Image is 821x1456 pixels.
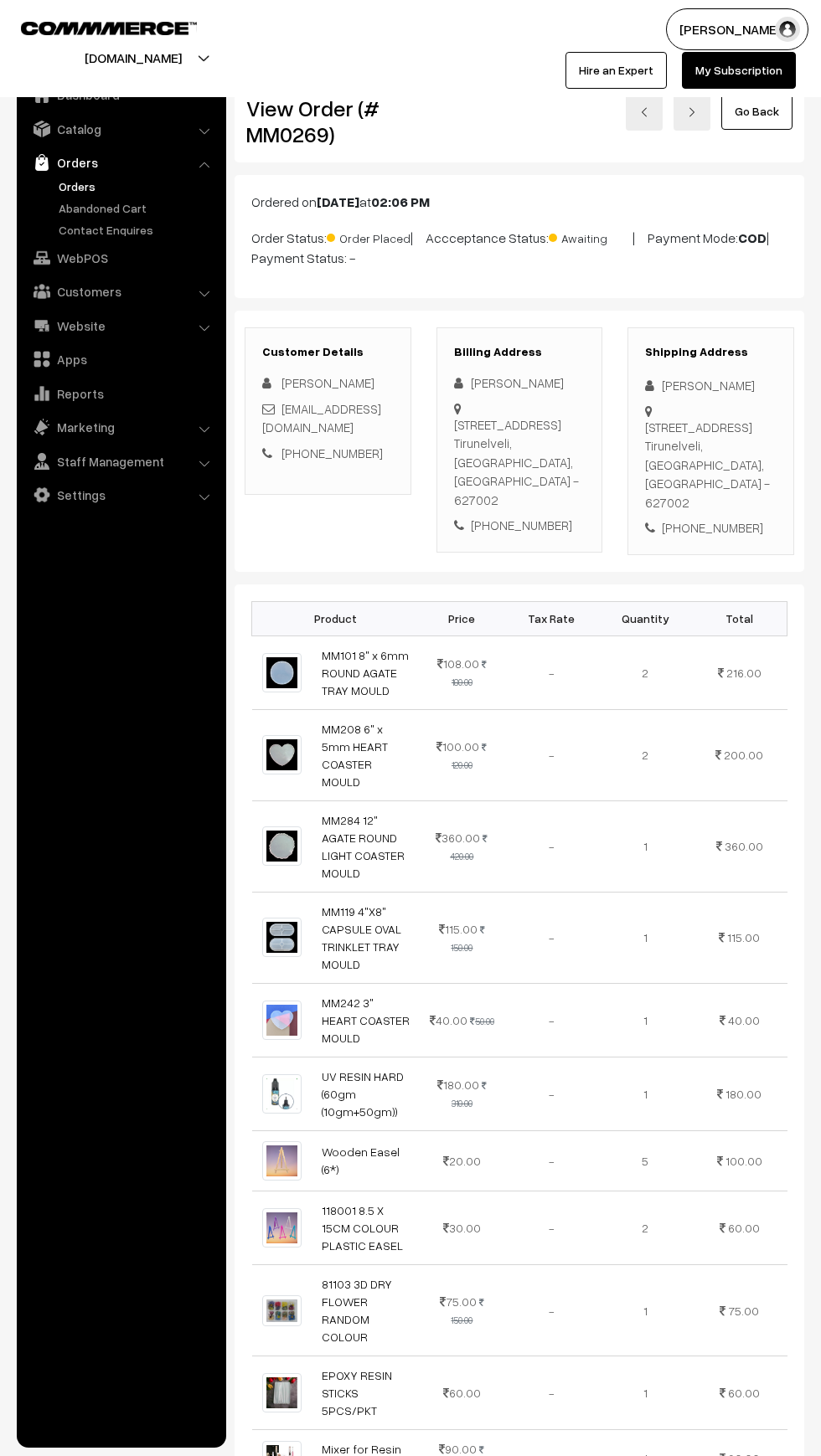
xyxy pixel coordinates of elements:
[725,1087,762,1101] span: 180.00
[454,373,586,393] div: [PERSON_NAME]
[642,1221,648,1235] span: 2
[21,412,220,442] a: Marketing
[281,375,374,390] span: [PERSON_NAME]
[443,1154,481,1168] span: 20.00
[262,1295,302,1326] img: 1727511515535-789406342.png
[322,1069,404,1119] a: UV RESIN HARD (60gm (10gm+50gm))
[598,601,692,635] th: Quantity
[440,1294,477,1309] span: 75.00
[262,401,381,435] a: [EMAIL_ADDRESS][DOMAIN_NAME]
[322,904,401,971] a: MM119 4"X8" CAPSULE OVAL TRINKLET TRAY MOULD
[54,221,220,239] a: Contact Enquires
[726,666,762,680] span: 216.00
[454,415,586,510] div: [STREET_ADDRESS] Tirunelveli, [GEOGRAPHIC_DATA], [GEOGRAPHIC_DATA] - 627002
[251,225,787,268] p: Order Status: | Accceptance Status: | Payment Mode: | Payment Status: -
[317,193,359,210] b: [DATE]
[643,1013,648,1027] span: 1
[21,344,220,374] a: Apps
[21,17,168,37] a: COMMMERCE
[642,1154,648,1168] span: 5
[21,243,220,273] a: WebPOS
[504,892,598,983] td: -
[420,601,504,635] th: Price
[21,311,220,341] a: Website
[21,446,220,476] a: Staff Management
[643,839,648,853] span: 1
[470,1016,494,1026] strike: 50.00
[454,345,586,359] h3: Billing Address
[262,1141,302,1181] img: WhatsApp_Image_2024-11-18_at_4.11.26_PM-removebg-preview.png
[322,813,405,880] a: MM284 12" AGATE ROUND LIGHT COASTER MOULD
[21,114,220,144] a: Catalog
[727,930,760,944] span: 115.00
[504,1265,598,1356] td: -
[666,8,808,50] button: [PERSON_NAME]…
[775,17,800,42] img: user
[682,52,796,89] a: My Subscription
[437,656,479,671] span: 108.00
[454,516,586,535] div: [PHONE_NUMBER]
[643,930,648,944] span: 1
[26,37,240,79] button: [DOMAIN_NAME]
[251,192,787,212] p: Ordered on at
[451,924,485,953] strike: 150.00
[281,445,383,460] a: [PHONE_NUMBER]
[439,1442,477,1456] span: 90.00
[565,52,667,89] a: Hire an Expert
[54,199,220,217] a: Abandoned Cart
[21,22,197,34] img: COMMMERCE
[643,1386,648,1400] span: 1
[642,666,648,680] span: 2
[725,839,763,853] span: 360.00
[21,147,220,177] a: Orders
[687,107,697,117] img: right-arrow.png
[262,735,302,774] img: 1701169109576-352576073.png
[504,800,598,892] td: -
[262,1373,302,1412] img: 1700853925386-874660411.png
[728,1386,760,1400] span: 60.00
[262,1208,302,1248] img: 1701770949442-87484918-removebg-preview.png
[437,1078,479,1092] span: 180.00
[436,831,480,845] span: 360.00
[371,193,430,210] b: 02:06 PM
[452,742,488,770] strike: 120.00
[322,996,410,1045] a: MM242 3" HEART COASTER MOULD
[728,1013,760,1027] span: 40.00
[443,1386,481,1400] span: 60.00
[450,833,488,862] strike: 420.00
[322,1368,392,1417] a: EPOXY RESIN STICKS 5PCS/PKT
[262,345,394,359] h3: Customer Details
[262,1074,302,1114] img: 1700848460881-29192235.png
[430,1013,467,1027] span: 40.00
[504,1057,598,1130] td: -
[21,378,220,409] a: Reports
[738,229,767,246] b: COD
[443,1221,481,1235] span: 30.00
[322,722,388,789] a: MM208 6" x 5mm HEART COASTER MOULD
[262,826,302,866] img: 1707908552201-210768767.png
[645,418,777,512] div: [STREET_ADDRESS] Tirunelveli, [GEOGRAPHIC_DATA], [GEOGRAPHIC_DATA] - 627002
[21,480,220,510] a: Settings
[262,1001,302,1040] img: 1701254281028-117652574.png
[439,922,478,936] span: 115.00
[504,1130,598,1191] td: -
[322,1145,400,1176] a: Wooden Easel (6*)
[327,225,410,247] span: Order Placed
[322,648,409,697] a: MM101 8" x 6mm ROUND AGATE TRAY MOULD
[645,376,777,395] div: [PERSON_NAME]
[504,601,598,635] th: Tax Rate
[262,918,302,957] img: 1701169118944-981510865.png
[322,1277,392,1344] a: 81103 3D DRY FLOWER RANDOM COLOUR
[436,739,479,754] span: 100.00
[721,93,793,130] a: Go Back
[645,345,777,359] h3: Shipping Address
[504,1191,598,1265] td: -
[262,653,302,692] img: 1701169111123-190525468.png
[246,95,411,147] h2: View Order (# MM0269)
[504,1356,598,1430] td: -
[645,518,777,538] div: [PHONE_NUMBER]
[692,601,787,635] th: Total
[642,748,648,762] span: 2
[728,1304,759,1318] span: 75.00
[643,1304,648,1318] span: 1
